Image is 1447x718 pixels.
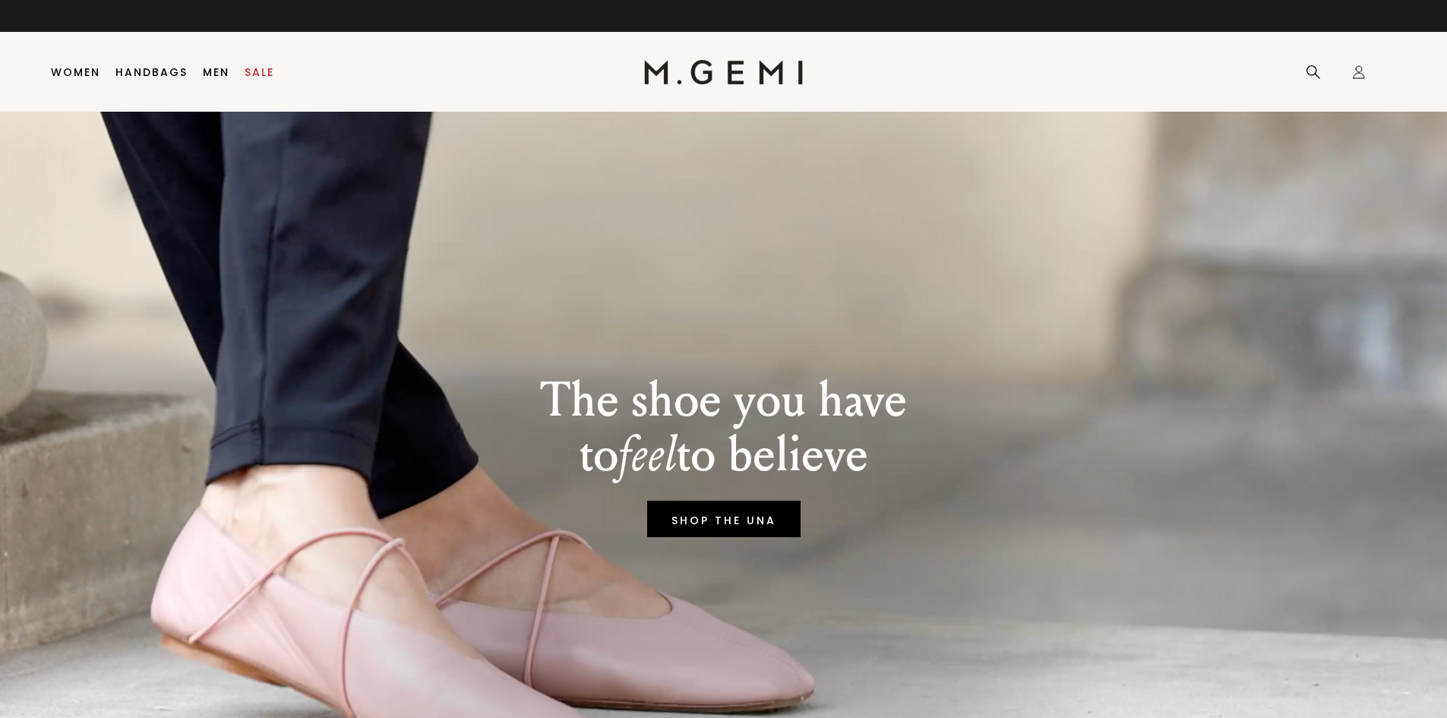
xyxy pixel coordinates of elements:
em: feel [618,425,677,484]
p: The shoe you have [540,373,907,428]
a: Men [203,66,229,78]
a: Sale [245,66,274,78]
a: Women [51,66,100,78]
a: SHOP THE UNA [647,501,801,537]
a: Handbags [115,66,188,78]
img: M.Gemi [644,60,803,84]
p: to to believe [540,428,907,482]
